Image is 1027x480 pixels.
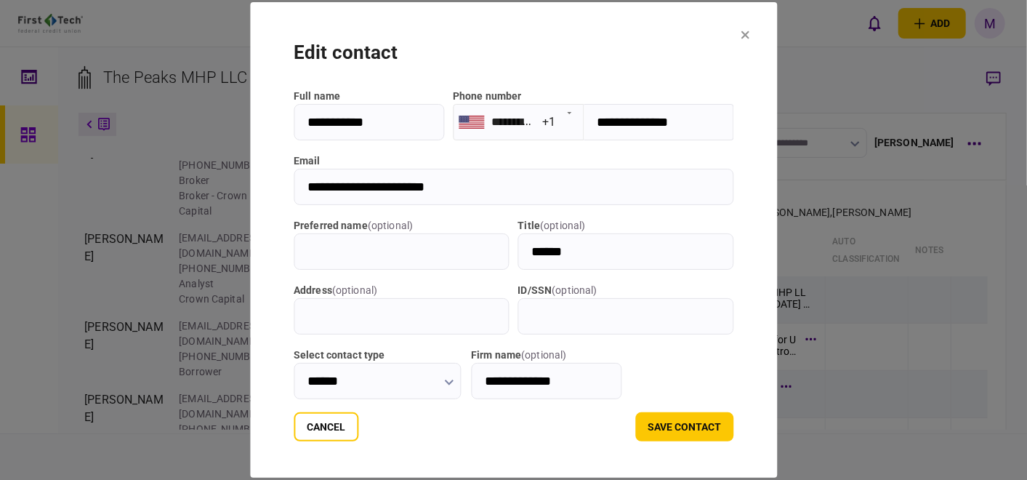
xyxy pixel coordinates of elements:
input: ID/SSN [518,298,734,335]
label: Phone number [453,90,522,102]
label: Preferred name [294,218,510,233]
div: edit contact [294,39,733,67]
img: us [459,116,484,129]
label: address [294,283,510,298]
span: ( optional ) [521,349,566,361]
input: Select contact type [294,363,461,399]
span: ( optional ) [540,220,585,231]
button: Cancel [294,412,358,441]
div: +1 [542,113,555,130]
input: Preferred name [294,233,510,270]
button: save contact [635,412,733,441]
input: email [294,169,733,205]
input: address [294,298,510,335]
label: title [518,218,734,233]
label: full name [294,89,444,104]
label: Select contact type [294,348,461,363]
input: firm name [471,363,621,399]
label: firm name [471,348,621,363]
span: ( optional ) [368,220,413,231]
button: Open [559,102,579,122]
span: ( optional ) [332,284,377,296]
span: ( optional ) [552,284,597,296]
label: ID/SSN [518,283,734,298]
label: email [294,153,733,169]
input: title [518,233,734,270]
input: full name [294,104,444,140]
